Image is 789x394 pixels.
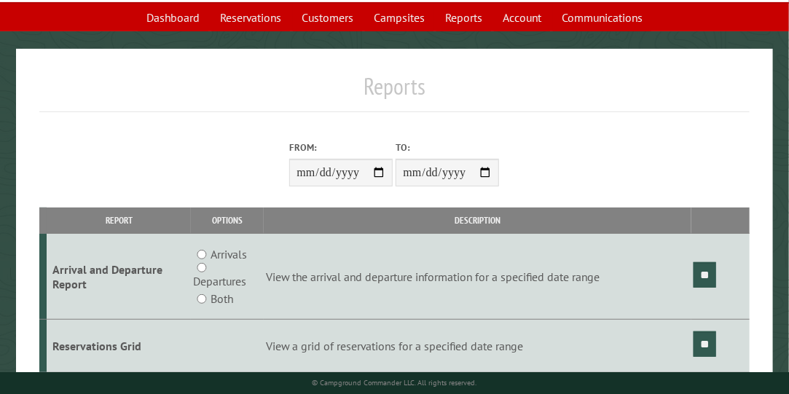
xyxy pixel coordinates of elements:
[193,272,246,290] label: Departures
[365,4,433,31] a: Campsites
[436,4,491,31] a: Reports
[289,141,393,154] label: From:
[264,320,691,373] td: View a grid of reservations for a specified date range
[211,245,247,263] label: Arrivals
[264,234,691,320] td: View the arrival and departure information for a specified date range
[312,378,476,387] small: © Campground Commander LLC. All rights reserved.
[211,4,290,31] a: Reservations
[47,208,191,233] th: Report
[47,234,191,320] td: Arrival and Departure Report
[138,4,208,31] a: Dashboard
[293,4,362,31] a: Customers
[494,4,550,31] a: Account
[264,208,691,233] th: Description
[47,320,191,373] td: Reservations Grid
[191,208,264,233] th: Options
[211,290,233,307] label: Both
[396,141,499,154] label: To:
[39,72,750,112] h1: Reports
[553,4,651,31] a: Communications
